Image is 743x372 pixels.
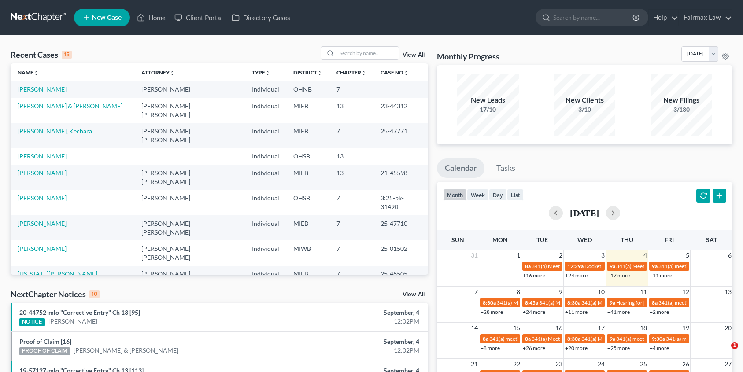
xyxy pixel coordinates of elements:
a: [PERSON_NAME] [48,317,97,326]
span: 341(a) Meeting for [PERSON_NAME] [497,299,582,306]
span: 9 [558,287,563,297]
span: 13 [724,287,732,297]
a: Case Nounfold_more [381,69,409,76]
td: OHNB [286,81,329,97]
button: month [443,189,467,201]
span: 9a [610,263,615,269]
div: September, 4 [292,308,419,317]
i: unfold_more [317,70,322,76]
div: 3/180 [651,105,712,114]
a: Attorneyunfold_more [141,69,175,76]
span: 14 [470,323,479,333]
td: 7 [329,266,373,291]
a: View All [403,52,425,58]
td: Individual [245,215,286,240]
i: unfold_more [170,70,175,76]
div: September, 4 [292,337,419,346]
span: 5 [685,250,690,261]
span: 12:29a [567,263,584,269]
span: 8a [525,335,531,342]
span: 18 [639,323,648,333]
h3: Monthly Progress [437,51,499,62]
td: 13 [329,98,373,123]
i: unfold_more [361,70,366,76]
span: Sat [706,236,717,243]
span: 3 [600,250,606,261]
a: View All [403,291,425,298]
button: week [467,189,489,201]
a: +16 more [523,272,545,279]
span: 23 [554,359,563,369]
span: 8:30a [483,299,496,306]
span: 8:45a [525,299,538,306]
span: 8:30a [567,335,580,342]
a: [PERSON_NAME] [18,220,67,227]
span: 15 [512,323,521,333]
a: [PERSON_NAME] [18,245,67,252]
span: 26 [681,359,690,369]
span: 1 [516,250,521,261]
span: Wed [577,236,592,243]
div: 12:02PM [292,317,419,326]
i: unfold_more [265,70,270,76]
td: [PERSON_NAME] [PERSON_NAME] [134,98,245,123]
a: [PERSON_NAME] & [PERSON_NAME] [74,346,178,355]
a: Chapterunfold_more [336,69,366,76]
a: Tasks [488,158,523,178]
span: 1 [731,342,738,349]
span: 10 [597,287,606,297]
span: Docket Text: for [PERSON_NAME] [584,263,663,269]
span: 11 [639,287,648,297]
td: 7 [329,81,373,97]
a: [PERSON_NAME] [18,85,67,93]
a: +8 more [481,345,500,351]
span: Thu [621,236,633,243]
td: MIWB [286,240,329,265]
span: 4 [643,250,648,261]
td: 23-44312 [373,98,428,123]
span: 341(a) meeting for [PERSON_NAME] [616,335,701,342]
a: +41 more [607,309,630,315]
td: [PERSON_NAME] [134,81,245,97]
td: [PERSON_NAME] [PERSON_NAME] [134,266,245,291]
iframe: Intercom live chat [713,342,734,363]
a: +11 more [565,309,588,315]
a: Directory Cases [227,10,295,26]
div: New Leads [457,95,519,105]
a: [PERSON_NAME] & [PERSON_NAME] [18,102,122,110]
td: MIEB [286,98,329,123]
span: 341(a) Meeting for [PERSON_NAME] [532,263,617,269]
a: Client Portal [170,10,227,26]
a: Calendar [437,158,484,178]
span: 8 [516,287,521,297]
td: [PERSON_NAME] [134,190,245,215]
a: +25 more [607,345,630,351]
td: MIEB [286,123,329,148]
span: 8a [652,299,658,306]
td: 3:25-bk-31490 [373,190,428,215]
a: [US_STATE][PERSON_NAME] [18,270,97,277]
a: +24 more [523,309,545,315]
div: New Filings [651,95,712,105]
span: 22 [512,359,521,369]
a: +24 more [565,272,588,279]
span: 341(a) Meeting for [PERSON_NAME] [532,335,617,342]
span: 21 [470,359,479,369]
td: [PERSON_NAME] [PERSON_NAME] [134,240,245,265]
span: Sun [451,236,464,243]
td: [PERSON_NAME] [PERSON_NAME] [134,215,245,240]
span: Tue [536,236,548,243]
td: 7 [329,240,373,265]
div: 3/10 [554,105,615,114]
td: 21-45598 [373,165,428,190]
a: +2 more [650,309,669,315]
span: Hearing for [PERSON_NAME] & [PERSON_NAME] [616,299,732,306]
span: 9a [610,335,615,342]
td: MIEB [286,215,329,240]
a: +28 more [481,309,503,315]
span: 9a [610,299,615,306]
td: Individual [245,240,286,265]
div: NextChapter Notices [11,289,100,299]
a: +20 more [565,345,588,351]
a: +17 more [607,272,630,279]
